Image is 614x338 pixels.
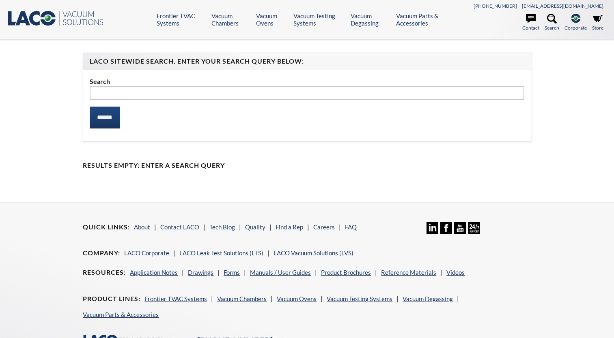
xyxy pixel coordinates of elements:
a: Vacuum Ovens [277,295,317,302]
h4: LACO Sitewide Search. Enter your Search Query Below: [90,57,524,66]
a: About [134,223,150,231]
a: FAQ [345,223,357,231]
h4: Resources [83,268,126,277]
span: Corporate [564,24,587,32]
a: Contact [522,14,539,32]
a: Reference Materials [381,269,436,276]
a: Vacuum Testing Systems [293,12,345,27]
a: Forms [224,269,240,276]
a: Vacuum Chambers [211,12,250,27]
a: LACO Leak Test Solutions (LTS) [179,249,263,257]
a: Store [592,14,603,32]
h4: Company [83,249,120,257]
a: Find a Rep [276,223,303,231]
h4: Quick Links [83,223,130,231]
a: Vacuum Degassing [403,295,453,302]
img: 24/7 Support Icon [468,222,480,234]
a: Vacuum Parts & Accessories [396,12,455,27]
a: [EMAIL_ADDRESS][DOMAIN_NAME] [522,3,603,9]
a: Vacuum Ovens [256,12,287,27]
a: LACO Vacuum Solutions (LVS) [274,249,353,257]
h4: Product Lines [83,295,140,303]
a: Drawings [188,269,213,276]
label: Search [90,76,524,87]
a: Search [545,14,559,32]
a: Videos [446,269,465,276]
a: Application Notes [130,269,178,276]
a: Vacuum Parts & Accessories [83,311,159,318]
a: Vacuum Testing Systems [327,295,392,302]
a: 24/7 Support [468,228,480,235]
a: Frontier TVAC Systems [144,295,207,302]
a: Vacuum Chambers [217,295,267,302]
a: Frontier TVAC Systems [157,12,205,27]
h4: Results Empty: Enter a Search Query [83,161,531,170]
a: Tech Blog [209,223,235,231]
a: Vacuum Degassing [351,12,390,27]
a: Quality [245,223,265,231]
a: Contact LACO [160,223,199,231]
a: Manuals / User Guides [250,269,311,276]
a: Careers [313,223,335,231]
a: Product Brochures [321,269,371,276]
a: LACO Corporate [124,249,169,257]
a: [PHONE_NUMBER] [474,3,517,9]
